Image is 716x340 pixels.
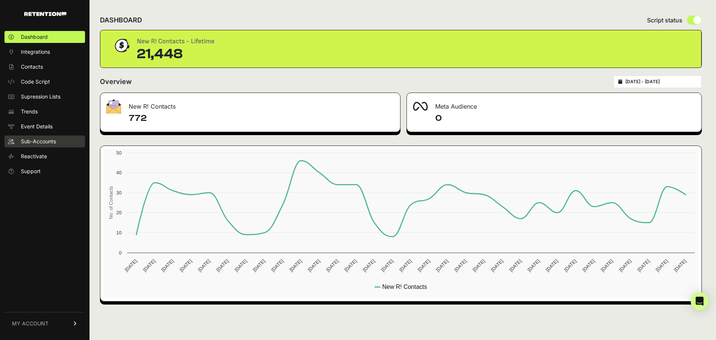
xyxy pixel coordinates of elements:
[215,258,230,273] text: [DATE]
[116,210,122,215] text: 20
[654,258,669,273] text: [DATE]
[453,258,468,273] text: [DATE]
[21,48,50,56] span: Integrations
[21,63,43,71] span: Contacts
[471,258,486,273] text: [DATE]
[100,15,142,25] h2: DASHBOARD
[4,31,85,43] a: Dashboard
[160,258,175,273] text: [DATE]
[325,258,339,273] text: [DATE]
[21,108,38,115] span: Trends
[413,102,428,111] img: fa-meta-2f981b61bb99beabf952f7030308934f19ce035c18b003e963880cc3fabeebb7.png
[4,76,85,88] a: Code Script
[545,258,559,273] text: [DATE]
[100,93,400,115] div: New R! Contacts
[112,36,131,55] img: dollar-coin-05c43ed7efb7bc0c12610022525b4bbbb207c7efeef5aecc26f025e68dcafac9.png
[21,93,60,100] span: Supression Lists
[4,150,85,162] a: Reactivate
[4,121,85,132] a: Event Details
[142,258,156,273] text: [DATE]
[4,312,85,335] a: MY ACCOUNT
[179,258,193,273] text: [DATE]
[116,170,122,175] text: 40
[21,78,50,85] span: Code Script
[21,33,48,41] span: Dashboard
[270,258,285,273] text: [DATE]
[116,230,122,235] text: 10
[252,258,266,273] text: [DATE]
[137,47,214,62] div: 21,448
[123,258,138,273] text: [DATE]
[4,165,85,177] a: Support
[362,258,376,273] text: [DATE]
[673,258,687,273] text: [DATE]
[600,258,614,273] text: [DATE]
[106,99,121,113] img: fa-envelope-19ae18322b30453b285274b1b8af3d052b27d846a4fbe8435d1a52b978f639a2.png
[24,12,66,16] img: Retention.com
[647,16,682,25] span: Script status
[21,138,56,145] span: Sub-Accounts
[288,258,303,273] text: [DATE]
[563,258,578,273] text: [DATE]
[490,258,504,273] text: [DATE]
[382,284,427,290] text: New R! Contacts
[4,91,85,103] a: Supression Lists
[581,258,596,273] text: [DATE]
[508,258,522,273] text: [DATE]
[119,250,122,256] text: 0
[435,112,695,124] h4: 0
[435,258,449,273] text: [DATE]
[100,77,132,87] h2: Overview
[618,258,632,273] text: [DATE]
[129,112,394,124] h4: 772
[108,186,114,219] text: No. of Contacts
[21,123,53,130] span: Event Details
[116,150,122,156] text: 50
[527,258,541,273] text: [DATE]
[137,36,214,47] div: New R! Contacts - Lifetime
[21,168,41,175] span: Support
[417,258,431,273] text: [DATE]
[116,190,122,196] text: 30
[4,46,85,58] a: Integrations
[407,93,701,115] div: Meta Audience
[12,320,48,327] span: MY ACCOUNT
[307,258,321,273] text: [DATE]
[4,106,85,118] a: Trends
[197,258,211,273] text: [DATE]
[636,258,651,273] text: [DATE]
[21,153,47,160] span: Reactivate
[4,61,85,73] a: Contacts
[343,258,358,273] text: [DATE]
[4,135,85,147] a: Sub-Accounts
[691,292,709,310] div: Open Intercom Messenger
[233,258,248,273] text: [DATE]
[398,258,413,273] text: [DATE]
[380,258,395,273] text: [DATE]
